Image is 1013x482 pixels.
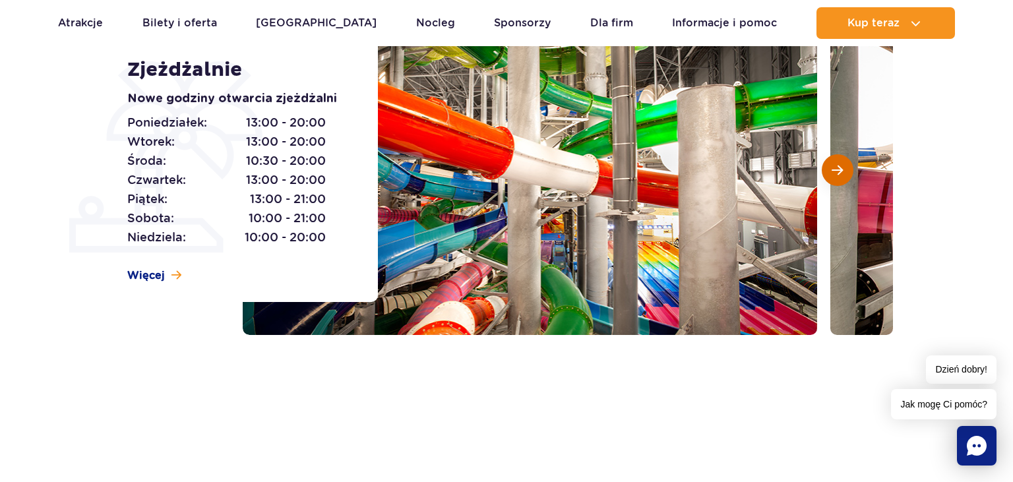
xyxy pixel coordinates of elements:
[590,7,633,39] a: Dla firm
[246,133,326,151] span: 13:00 - 20:00
[256,7,377,39] a: [GEOGRAPHIC_DATA]
[249,209,326,227] span: 10:00 - 21:00
[672,7,777,39] a: Informacje i pomoc
[891,389,997,419] span: Jak mogę Ci pomóc?
[494,7,551,39] a: Sponsorzy
[246,113,326,132] span: 13:00 - 20:00
[127,58,348,82] h1: Zjeżdżalnie
[416,7,455,39] a: Nocleg
[127,268,165,283] span: Więcej
[926,355,997,384] span: Dzień dobry!
[127,190,168,208] span: Piątek:
[127,268,181,283] a: Więcej
[957,426,997,466] div: Chat
[142,7,217,39] a: Bilety i oferta
[127,133,175,151] span: Wtorek:
[127,171,186,189] span: Czwartek:
[246,152,326,170] span: 10:30 - 20:00
[127,228,186,247] span: Niedziela:
[245,228,326,247] span: 10:00 - 20:00
[816,7,955,39] button: Kup teraz
[127,209,174,227] span: Sobota:
[58,7,103,39] a: Atrakcje
[127,152,166,170] span: Środa:
[127,113,207,132] span: Poniedziałek:
[822,154,853,186] button: Następny slajd
[246,171,326,189] span: 13:00 - 20:00
[250,190,326,208] span: 13:00 - 21:00
[127,90,348,108] p: Nowe godziny otwarcia zjeżdżalni
[847,17,900,29] span: Kup teraz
